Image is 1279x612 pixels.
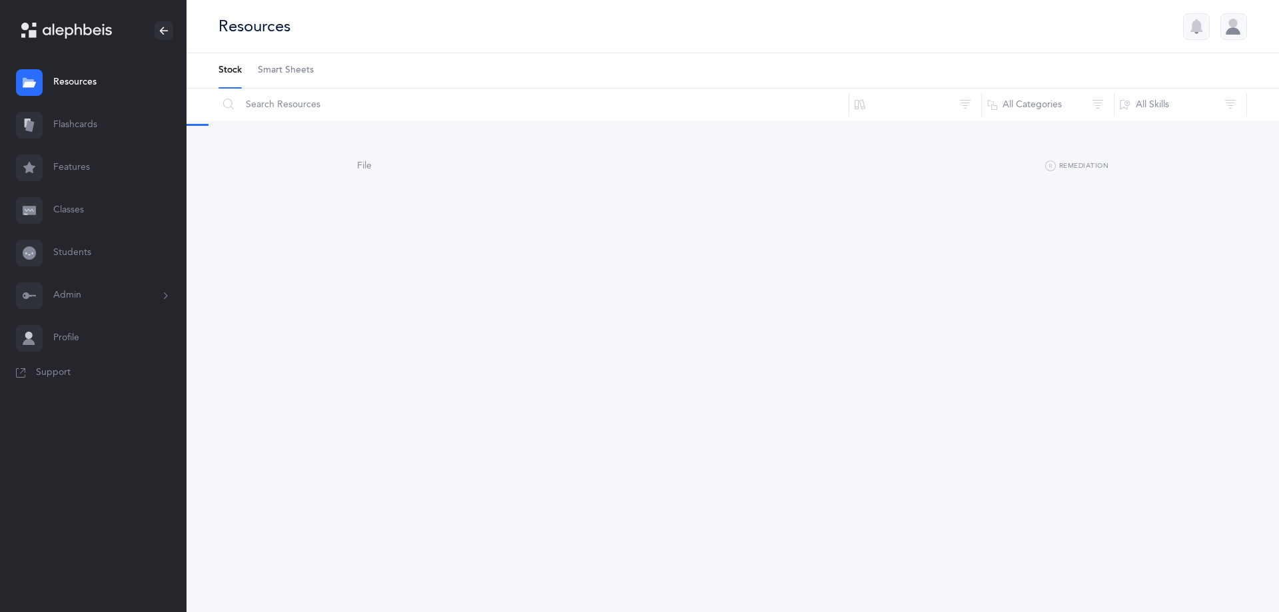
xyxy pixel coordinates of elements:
span: File [357,160,372,171]
button: Remediation [1045,158,1108,174]
span: Support [36,366,71,380]
button: All Categories [981,89,1114,121]
input: Search Resources [218,89,849,121]
span: Smart Sheets [258,64,314,77]
button: All Skills [1114,89,1247,121]
div: Resources [218,15,290,37]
